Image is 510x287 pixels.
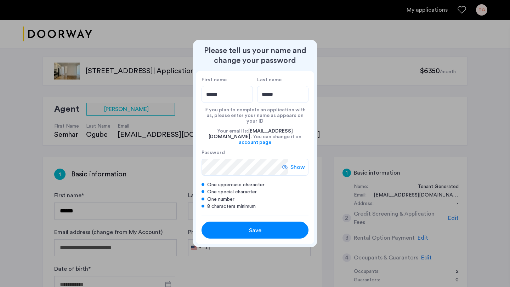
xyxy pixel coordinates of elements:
[196,46,314,65] h2: Please tell us your name and change your password
[202,222,308,239] button: button
[202,188,308,195] div: One special character
[209,129,293,139] span: [EMAIL_ADDRESS][DOMAIN_NAME]
[202,124,308,150] div: Your email is: . You can change it on
[202,103,308,124] div: If you plan to complete an application with us, please enter your name as appears on your ID
[202,203,308,210] div: 8 characters minimum
[202,77,253,83] label: First name
[239,140,271,145] a: account page
[257,77,308,83] label: Last name
[290,163,305,171] span: Show
[202,196,308,203] div: One number
[202,150,288,156] label: Password
[249,226,261,235] span: Save
[202,181,308,188] div: One uppercase character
